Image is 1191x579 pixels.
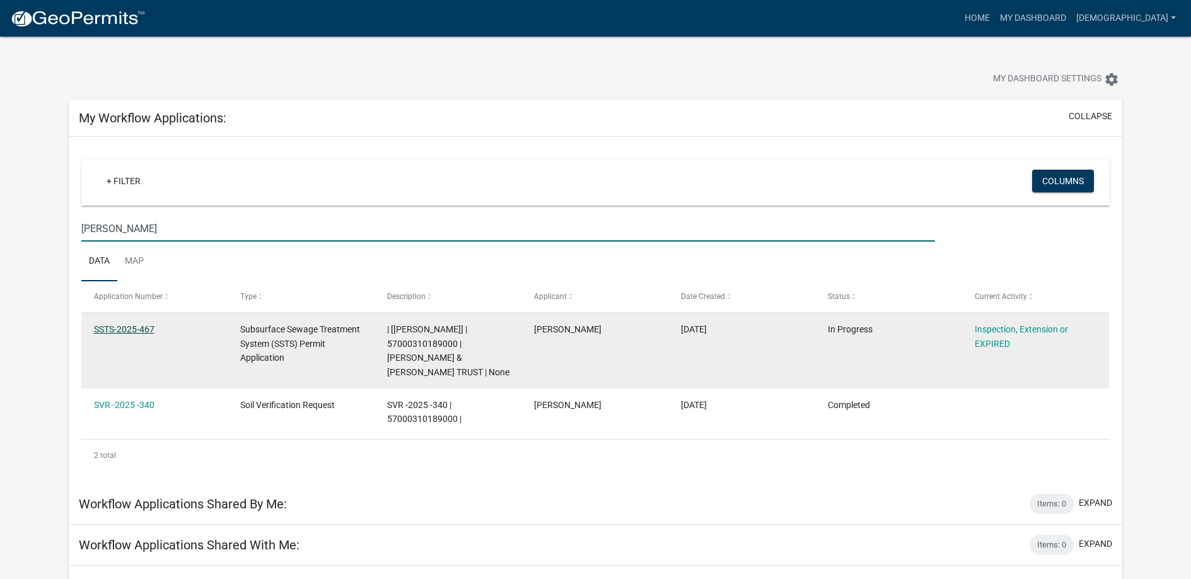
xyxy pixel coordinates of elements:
h5: My Workflow Applications: [79,110,226,126]
a: [DEMOGRAPHIC_DATA] [1071,6,1181,30]
datatable-header-cell: Current Activity [963,281,1110,312]
div: Items: 0 [1030,535,1074,555]
span: Subsurface Sewage Treatment System (SSTS) Permit Application [240,324,360,363]
div: Items: 0 [1030,494,1074,514]
button: My Dashboard Settingssettings [983,67,1129,91]
datatable-header-cell: Application Number [81,281,228,312]
a: SSTS-2025-467 [94,324,154,334]
button: expand [1079,496,1112,510]
input: Search for applications [81,216,934,242]
span: Soil Verification Request [240,400,335,410]
span: Bill Schueller [534,400,601,410]
a: + Filter [96,170,151,192]
a: My Dashboard [995,6,1071,30]
button: Columns [1032,170,1094,192]
span: Applicant [534,292,567,301]
span: Status [828,292,850,301]
span: In Progress [828,324,873,334]
a: Inspection, Extension or EXPIRED [975,324,1068,349]
div: collapse [69,137,1122,484]
datatable-header-cell: Applicant [522,281,669,312]
button: expand [1079,537,1112,551]
span: My Dashboard Settings [993,72,1101,87]
div: 2 total [81,440,1109,471]
h5: Workflow Applications Shared With Me: [79,537,299,553]
span: Application Number [94,292,163,301]
span: | [Brittany Tollefson] | 57000310189000 | STEVEN & CAROL BRIMHALL TRUST | None [387,324,509,377]
span: SVR -2025 -340 | 57000310189000 | [387,400,462,424]
span: Completed [828,400,870,410]
span: Bill Schueller [534,324,601,334]
span: Type [240,292,257,301]
a: Home [960,6,995,30]
a: Data [81,242,117,282]
span: 09/22/2025 [681,400,707,410]
a: Map [117,242,151,282]
span: Current Activity [975,292,1027,301]
datatable-header-cell: Description [375,281,522,312]
span: 09/24/2025 [681,324,707,334]
datatable-header-cell: Date Created [669,281,816,312]
datatable-header-cell: Status [816,281,963,312]
datatable-header-cell: Type [228,281,375,312]
i: settings [1104,72,1119,87]
h5: Workflow Applications Shared By Me: [79,496,287,512]
span: Description [387,292,426,301]
a: SVR -2025 -340 [94,400,154,410]
span: Date Created [681,292,725,301]
button: collapse [1069,110,1112,123]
